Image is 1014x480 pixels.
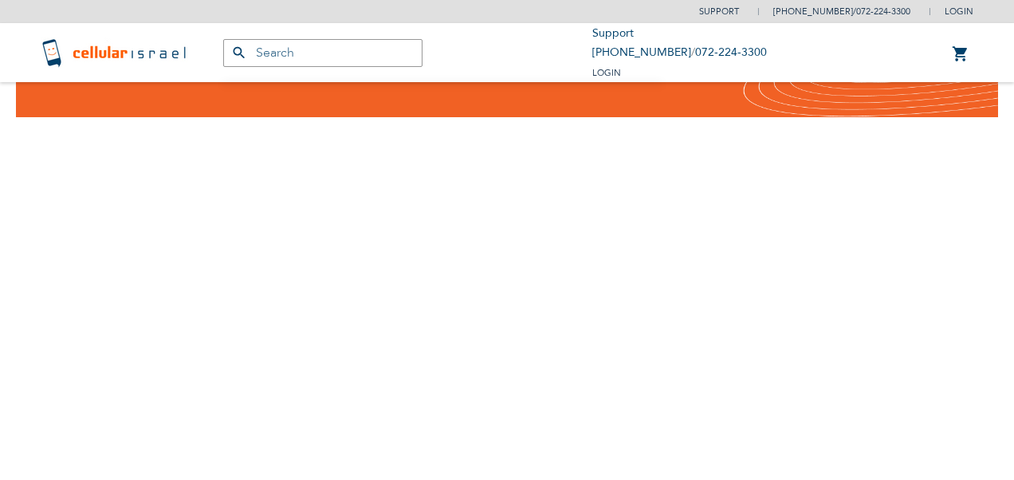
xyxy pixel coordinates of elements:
input: Search [223,39,422,67]
a: Support [592,26,634,41]
li: / [592,43,767,63]
a: 072-224-3300 [856,6,910,18]
span: Login [592,67,621,79]
a: [PHONE_NUMBER] [773,6,853,18]
a: [PHONE_NUMBER] [592,45,691,60]
span: Login [945,6,973,18]
a: Support [699,6,739,18]
a: 072-224-3300 [695,45,767,60]
img: Cellular Israel [41,37,191,69]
